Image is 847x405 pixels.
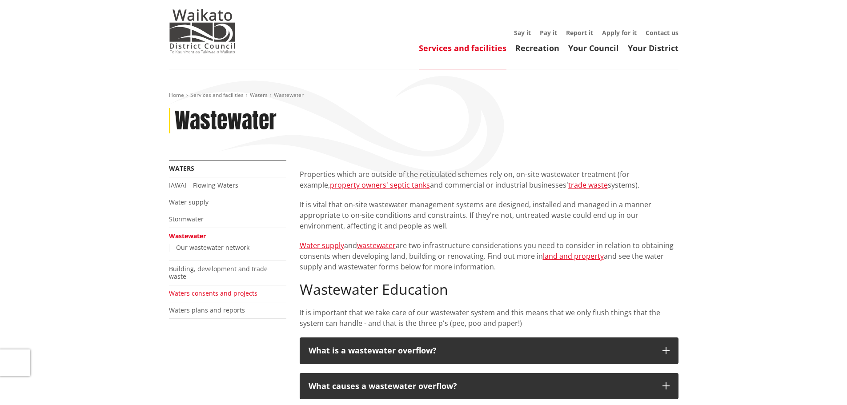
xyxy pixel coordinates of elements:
[566,28,593,37] a: Report it
[543,251,604,261] a: land and property
[169,92,678,99] nav: breadcrumb
[300,240,678,272] p: and are two infrastructure considerations you need to consider in relation to obtaining consents ...
[300,307,678,329] p: It is important that we take care of our wastewater system and this means that we only flush thin...
[169,265,268,281] a: Building, development and trade waste
[309,382,654,391] p: What causes a wastewater overflow?
[300,281,678,298] h2: Wastewater Education
[176,243,249,252] a: Our wastewater network
[300,241,344,250] a: Water supply
[300,199,678,231] p: It is vital that on-site wastewater management systems are designed, installed and managed in a m...
[309,346,654,355] p: What is a wastewater overflow?
[515,43,559,53] a: Recreation
[300,373,678,400] button: What causes a wastewater overflow?
[300,337,678,364] button: What is a wastewater overflow?
[602,28,637,37] a: Apply for it
[169,181,238,189] a: IAWAI – Flowing Waters
[169,9,236,53] img: Waikato District Council - Te Kaunihera aa Takiwaa o Waikato
[169,306,245,314] a: Waters plans and reports
[568,43,619,53] a: Your Council
[175,108,277,134] h1: Wastewater
[514,28,531,37] a: Say it
[250,91,268,99] a: Waters
[169,164,194,172] a: Waters
[169,289,257,297] a: Waters consents and projects
[169,215,204,223] a: Stormwater
[330,180,430,190] a: property owners' septic tanks
[169,232,206,240] a: Wastewater
[169,91,184,99] a: Home
[540,28,557,37] a: Pay it
[628,43,678,53] a: Your District
[806,368,838,400] iframe: Messenger Launcher
[568,180,608,190] a: trade waste
[300,169,678,190] p: Properties which are outside of the reticulated schemes rely on, on-site wastewater treatment (fo...
[357,241,396,250] a: wastewater
[419,43,506,53] a: Services and facilities
[646,28,678,37] a: Contact us
[190,91,244,99] a: Services and facilities
[169,198,209,206] a: Water supply
[274,91,304,99] span: Wastewater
